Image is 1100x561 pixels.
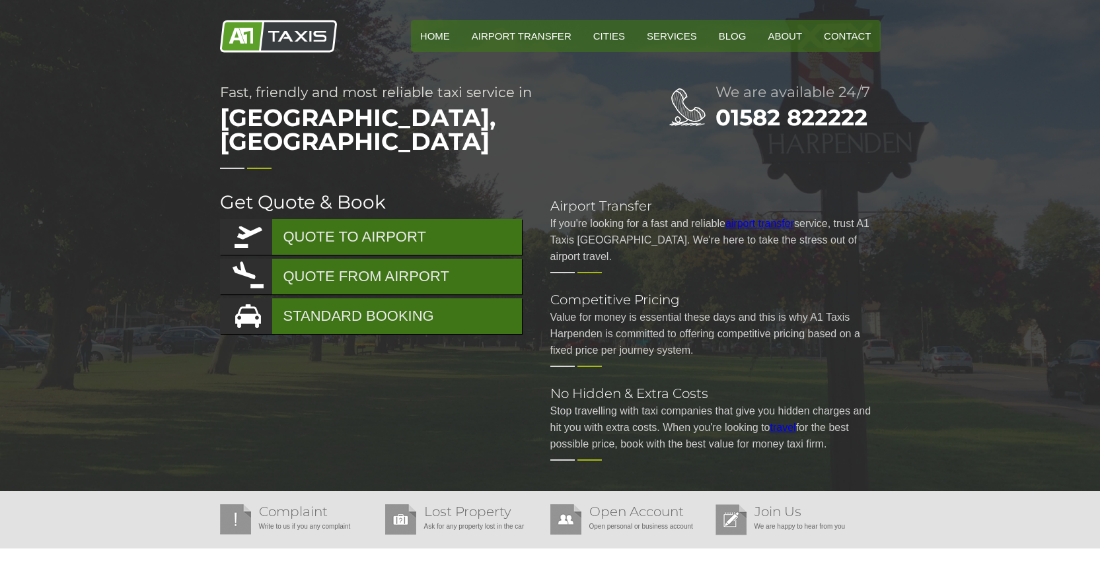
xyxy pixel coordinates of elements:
[550,504,581,535] img: Open Account
[259,504,328,519] a: Complaint
[385,518,544,535] p: Ask for any property lost in the car
[385,504,416,535] img: Lost Property
[220,193,524,211] h2: Get Quote & Book
[550,215,881,265] p: If you're looking for a fast and reliable service, trust A1 Taxis [GEOGRAPHIC_DATA]. We're here t...
[220,85,616,160] h1: Fast, friendly and most reliable taxi service in
[715,518,874,535] p: We are happy to hear from you
[715,504,747,535] img: Join Us
[424,504,511,519] a: Lost Property
[220,219,522,255] a: QUOTE TO AIRPORT
[758,20,811,52] a: About
[710,20,756,52] a: Blog
[220,518,379,535] p: Write to us if you any complaint
[411,20,459,52] a: HOME
[550,518,709,535] p: Open personal or business account
[638,20,706,52] a: Services
[550,199,881,213] h2: Airport Transfer
[220,504,251,535] img: Complaint
[715,104,867,131] a: 01582 822222
[220,298,522,334] a: STANDARD BOOKING
[220,20,337,53] img: A1 Taxis
[725,218,794,229] a: airport transfer
[815,20,880,52] a: Contact
[754,504,801,519] a: Join Us
[220,99,616,160] span: [GEOGRAPHIC_DATA], [GEOGRAPHIC_DATA]
[770,422,796,433] a: travel
[550,293,881,306] h2: Competitive Pricing
[550,309,881,358] p: Value for money is essential these days and this is why A1 Taxis Harpenden is committed to offeri...
[462,20,581,52] a: Airport Transfer
[715,85,881,100] h2: We are available 24/7
[220,259,522,294] a: QUOTE FROM AIRPORT
[584,20,634,52] a: Cities
[550,387,881,400] h2: No Hidden & Extra Costs
[589,504,684,519] a: Open Account
[550,403,881,452] p: Stop travelling with taxi companies that give you hidden charges and hit you with extra costs. Wh...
